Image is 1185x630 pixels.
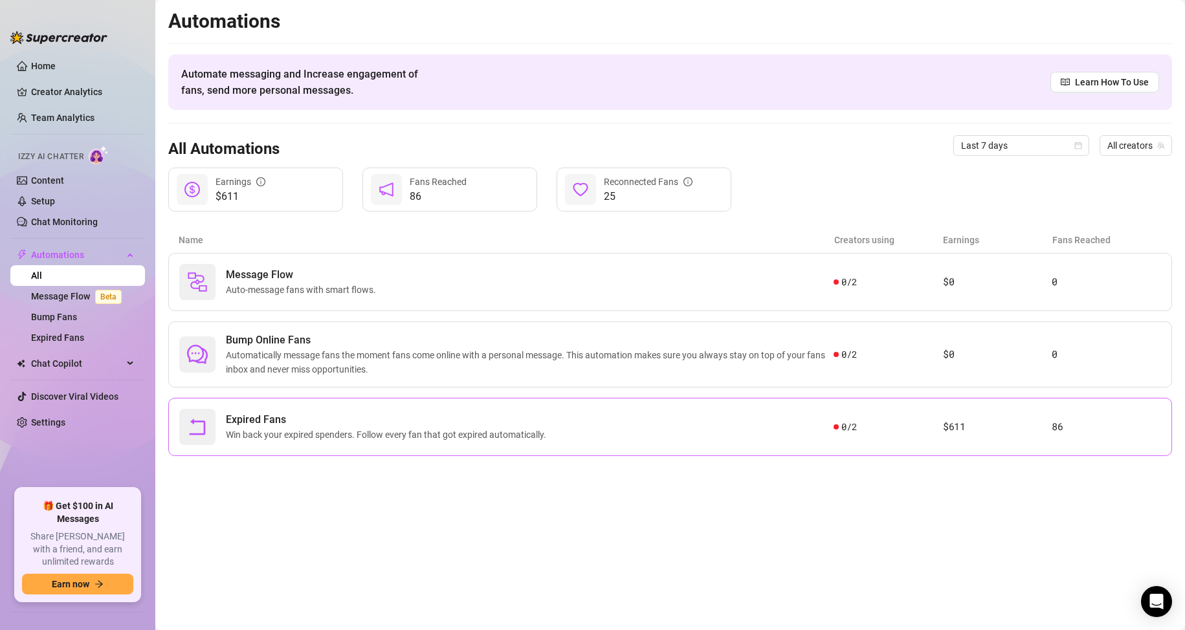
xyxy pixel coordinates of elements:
[31,270,42,281] a: All
[226,348,834,376] span: Automatically message fans the moment fans come online with a personal message. This automation m...
[1075,75,1149,89] span: Learn How To Use
[168,139,280,160] h3: All Automations
[31,175,64,186] a: Content
[573,182,588,197] span: heart
[1141,586,1172,617] div: Open Intercom Messenger
[1157,142,1165,149] span: team
[1107,136,1164,155] span: All creators
[256,177,265,186] span: info-circle
[168,9,1172,34] h2: Automations
[943,347,1052,362] article: $0
[31,61,56,71] a: Home
[226,283,381,297] span: Auto-message fans with smart flows.
[31,417,65,428] a: Settings
[17,250,27,260] span: thunderbolt
[95,290,122,304] span: Beta
[1050,72,1159,92] a: Learn How To Use
[943,233,1052,247] article: Earnings
[834,233,944,247] article: Creators using
[841,275,856,289] span: 0 / 2
[187,417,208,437] span: rollback
[604,175,692,189] div: Reconnected Fans
[226,428,551,442] span: Win back your expired spenders. Follow every fan that got expired automatically.
[1061,78,1070,87] span: read
[410,177,467,187] span: Fans Reached
[216,189,265,204] span: $611
[31,196,55,206] a: Setup
[1052,347,1161,362] article: 0
[943,419,1052,435] article: $611
[17,359,25,368] img: Chat Copilot
[1052,274,1161,290] article: 0
[89,146,109,164] img: AI Chatter
[187,272,208,292] img: svg%3e
[31,312,77,322] a: Bump Fans
[31,113,94,123] a: Team Analytics
[18,151,83,163] span: Izzy AI Chatter
[22,500,133,525] span: 🎁 Get $100 in AI Messages
[31,353,123,374] span: Chat Copilot
[31,217,98,227] a: Chat Monitoring
[410,189,467,204] span: 86
[179,233,834,247] article: Name
[226,267,381,283] span: Message Flow
[379,182,394,197] span: notification
[1074,142,1082,149] span: calendar
[841,420,856,434] span: 0 / 2
[22,530,133,569] span: Share [PERSON_NAME] with a friend, and earn unlimited rewards
[961,136,1081,155] span: Last 7 days
[184,182,200,197] span: dollar
[31,244,123,265] span: Automations
[94,580,104,589] span: arrow-right
[226,332,834,348] span: Bump Online Fans
[1052,233,1162,247] article: Fans Reached
[31,391,118,402] a: Discover Viral Videos
[841,347,856,362] span: 0 / 2
[31,81,135,102] a: Creator Analytics
[10,31,107,44] img: logo-BBDzfeDw.svg
[683,177,692,186] span: info-circle
[31,332,84,343] a: Expired Fans
[604,189,692,204] span: 25
[31,291,127,301] a: Message FlowBeta
[1052,419,1161,435] article: 86
[226,412,551,428] span: Expired Fans
[943,274,1052,290] article: $0
[216,175,265,189] div: Earnings
[181,66,430,98] span: Automate messaging and Increase engagement of fans, send more personal messages.
[187,344,208,365] span: comment
[22,574,133,594] button: Earn nowarrow-right
[52,579,89,589] span: Earn now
